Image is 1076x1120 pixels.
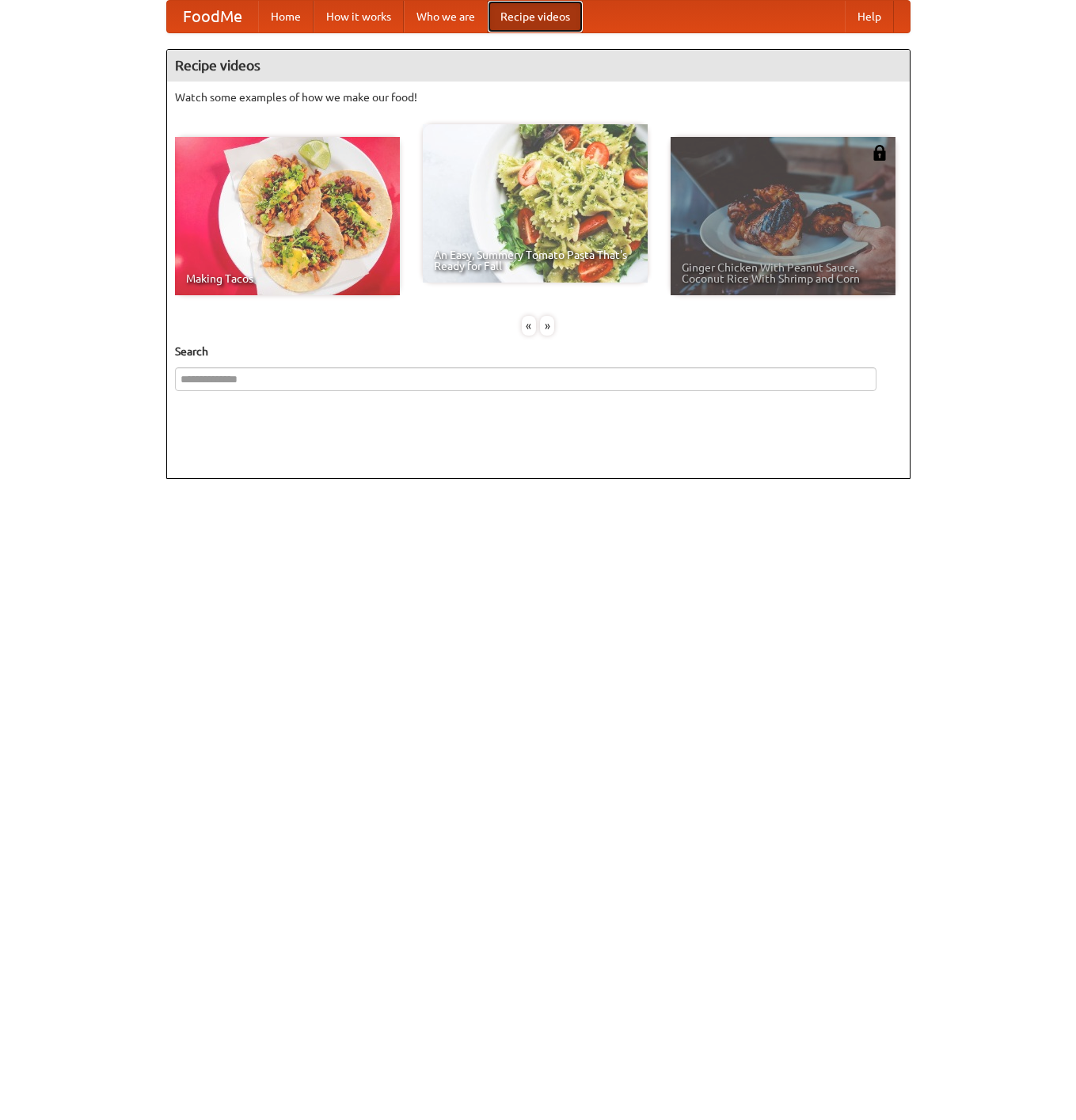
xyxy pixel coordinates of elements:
h4: Recipe videos [167,50,910,82]
a: FoodMe [167,1,258,32]
a: How it works [314,1,404,32]
a: Who we are [404,1,488,32]
span: An Easy, Summery Tomato Pasta That's Ready for Fall [434,249,637,271]
a: Recipe videos [488,1,583,32]
img: 483408.png [872,145,888,161]
a: Making Tacos [175,137,400,295]
p: Watch some examples of how we make our food! [175,89,902,105]
h5: Search [175,344,902,359]
a: An Easy, Summery Tomato Pasta That's Ready for Fall [423,124,648,283]
div: » [540,316,554,336]
span: Making Tacos [186,273,389,284]
div: « [522,316,536,336]
a: Home [258,1,314,32]
a: Help [845,1,894,32]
